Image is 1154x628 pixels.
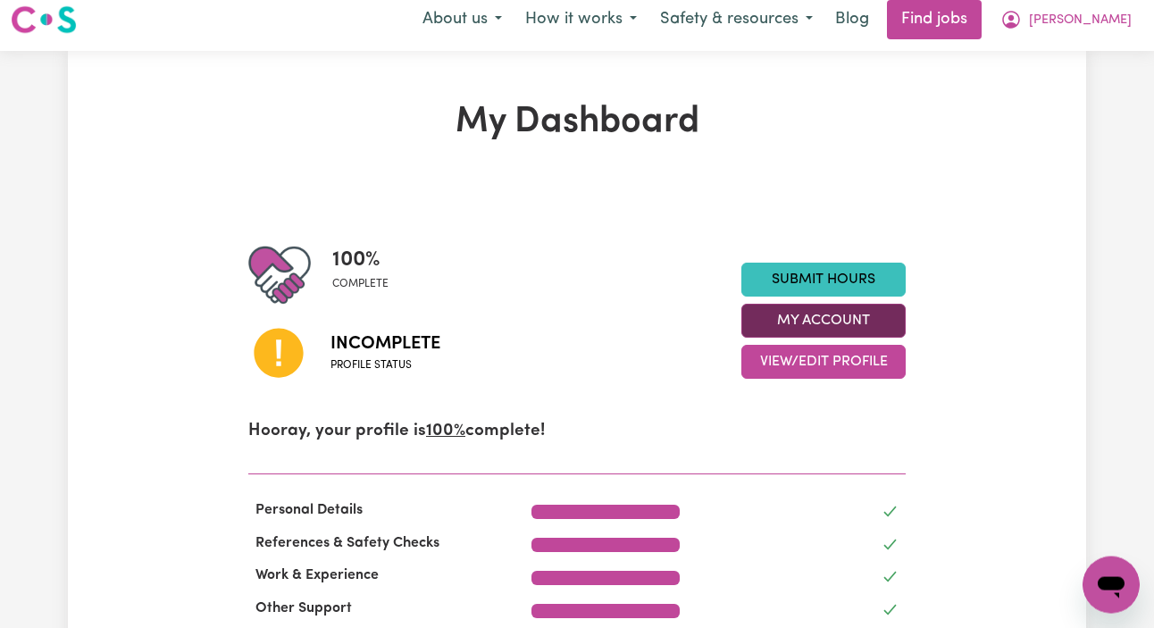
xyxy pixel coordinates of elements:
span: Profile status [330,357,440,373]
u: 100% [426,423,465,440]
span: Work & Experience [248,568,386,582]
button: My Account [989,1,1143,38]
span: References & Safety Checks [248,536,447,550]
button: About us [411,1,514,38]
img: Careseekers logo [11,4,77,36]
iframe: Button to launch messaging window, conversation in progress [1083,557,1140,614]
span: complete [332,276,389,292]
h1: My Dashboard [248,101,906,144]
span: Incomplete [330,331,440,357]
button: View/Edit Profile [741,345,906,379]
span: [PERSON_NAME] [1029,11,1132,30]
button: How it works [514,1,648,38]
p: Hooray, your profile is complete! [248,419,906,445]
button: Safety & resources [648,1,824,38]
button: My Account [741,304,906,338]
div: Profile completeness: 100% [332,244,403,306]
span: Personal Details [248,503,370,517]
span: Other Support [248,601,359,615]
a: Submit Hours [741,263,906,297]
span: 100 % [332,244,389,276]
